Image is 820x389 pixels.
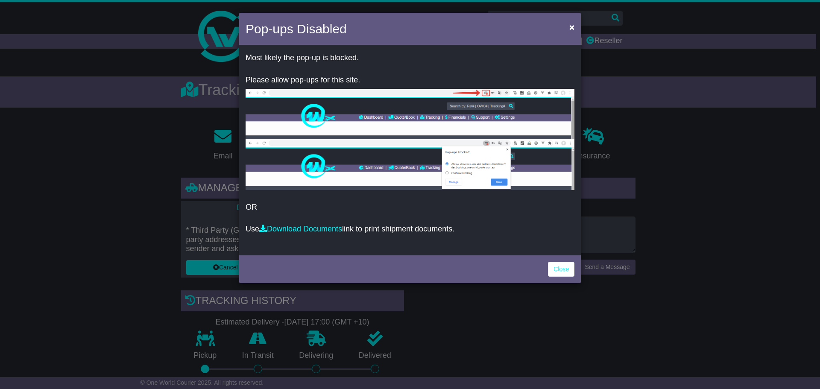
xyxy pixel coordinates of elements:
p: Most likely the pop-up is blocked. [246,53,574,63]
img: allow-popup-2.png [246,139,574,190]
h4: Pop-ups Disabled [246,19,347,38]
img: allow-popup-1.png [246,89,574,139]
p: Use link to print shipment documents. [246,225,574,234]
a: Download Documents [259,225,342,233]
div: OR [239,47,581,253]
button: Close [565,18,579,36]
a: Close [548,262,574,277]
span: × [569,22,574,32]
p: Please allow pop-ups for this site. [246,76,574,85]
